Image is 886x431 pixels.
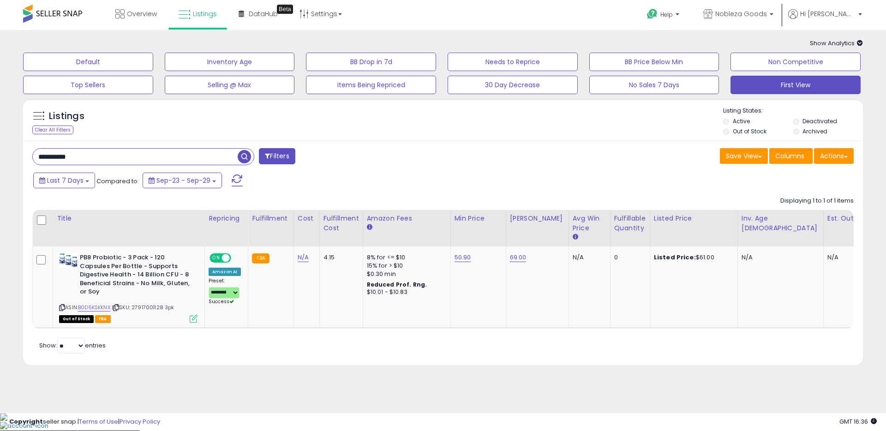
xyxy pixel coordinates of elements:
small: FBA [252,253,269,263]
div: Listed Price [654,214,734,223]
div: N/A [742,253,816,262]
div: 4.15 [323,253,356,262]
div: Clear All Filters [32,126,73,134]
a: Help [640,1,688,30]
span: Compared to: [96,177,139,186]
button: Sep-23 - Sep-29 [143,173,222,188]
span: | SKU: 27917001128 3pk [112,304,174,311]
button: Top Sellers [23,76,153,94]
span: Last 7 Days [47,176,84,185]
div: Cost [298,214,316,223]
span: Show Analytics [810,39,863,48]
i: Get Help [647,8,658,20]
div: Amazon Fees [367,214,447,223]
span: OFF [230,254,245,262]
span: Columns [775,151,804,161]
div: Tooltip anchor [277,5,293,14]
div: Amazon AI [209,268,241,276]
label: Out of Stock [733,127,766,135]
button: Default [23,53,153,71]
div: Preset: [209,278,241,305]
b: PB8 Probiotic - 3 Pack - 120 Capsules Per Bottle - Supports Digestive Health - 14 Billion CFU - 8... [80,253,192,299]
div: Fulfillment Cost [323,214,359,233]
button: BB Price Below Min [589,53,719,71]
span: Nobleza Goods [715,9,767,18]
small: Avg Win Price. [573,233,578,241]
label: Active [733,117,750,125]
span: Sep-23 - Sep-29 [156,176,210,185]
button: Filters [259,148,295,164]
button: Selling @ Max [165,76,295,94]
img: 41ISFn+XbpL._SL40_.jpg [59,253,78,268]
button: Items Being Repriced [306,76,436,94]
button: Save View [720,148,768,164]
div: Displaying 1 to 1 of 1 items [780,197,854,205]
label: Deactivated [802,117,837,125]
button: Columns [769,148,813,164]
b: Reduced Prof. Rng. [367,281,427,288]
span: ON [210,254,222,262]
div: 8% for <= $10 [367,253,443,262]
button: First View [730,76,861,94]
a: 69.00 [510,253,527,262]
div: Inv. Age [DEMOGRAPHIC_DATA] [742,214,820,233]
span: FBA [95,315,111,323]
button: Inventory Age [165,53,295,71]
button: BB Drop in 7d [306,53,436,71]
small: Amazon Fees. [367,223,372,232]
span: DataHub [249,9,278,18]
div: $0.30 min [367,270,443,278]
span: Success [209,298,234,305]
div: Fulfillable Quantity [614,214,646,233]
div: Min Price [455,214,502,223]
div: Title [57,214,201,223]
span: Hi [PERSON_NAME] [800,9,856,18]
span: Help [660,11,673,18]
a: 50.90 [455,253,471,262]
a: B0D5KSKKNX [78,304,110,311]
div: 0 [614,253,643,262]
button: Last 7 Days [33,173,95,188]
b: Listed Price: [654,253,696,262]
div: [PERSON_NAME] [510,214,565,223]
button: 30 Day Decrease [448,76,578,94]
div: ASIN: [59,253,198,322]
a: Hi [PERSON_NAME] [788,9,862,30]
p: Listing States: [723,107,862,115]
button: Actions [814,148,854,164]
label: Archived [802,127,827,135]
div: Fulfillment [252,214,289,223]
span: Listings [193,9,217,18]
div: N/A [573,253,603,262]
span: Show: entries [39,341,106,350]
div: Repricing [209,214,244,223]
button: No Sales 7 Days [589,76,719,94]
span: Overview [127,9,157,18]
button: Non Competitive [730,53,861,71]
div: 15% for > $10 [367,262,443,270]
div: $61.00 [654,253,730,262]
h5: Listings [49,110,84,123]
button: Needs to Reprice [448,53,578,71]
div: $10.01 - $10.83 [367,288,443,296]
span: All listings that are currently out of stock and unavailable for purchase on Amazon [59,315,94,323]
a: N/A [298,253,309,262]
div: Avg Win Price [573,214,606,233]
